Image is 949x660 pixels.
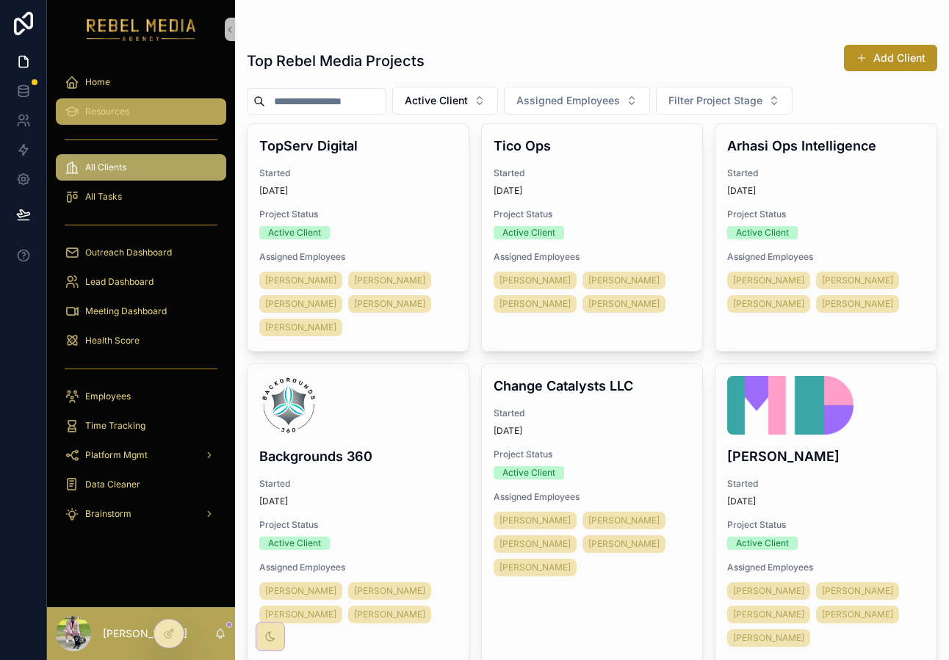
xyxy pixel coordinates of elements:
[727,185,756,197] p: [DATE]
[247,123,469,352] a: TopServ DigitalStarted[DATE]Project StatusActive ClientAssigned Employees[PERSON_NAME][PERSON_NAM...
[494,251,691,263] span: Assigned Employees
[582,512,665,529] a: [PERSON_NAME]
[85,479,140,490] span: Data Cleaner
[259,376,318,435] img: b360-logo-(2025_03_18-21_58_07-UTC).png
[56,471,226,498] a: Data Cleaner
[816,582,899,600] a: [PERSON_NAME]
[47,59,235,546] div: scrollable content
[494,185,522,197] p: [DATE]
[481,123,704,352] a: Tico OpsStarted[DATE]Project StatusActive ClientAssigned Employees[PERSON_NAME][PERSON_NAME][PERS...
[259,167,457,179] span: Started
[354,609,425,620] span: [PERSON_NAME]
[494,208,691,220] span: Project Status
[516,93,620,108] span: Assigned Employees
[727,167,925,179] span: Started
[85,247,172,258] span: Outreach Dashboard
[494,376,691,396] h4: Change Catalysts LLC
[85,420,145,432] span: Time Tracking
[727,376,854,435] img: Melanie_Deziel_Logo_Icon.png
[259,478,457,490] span: Started
[56,98,226,125] a: Resources
[265,275,336,286] span: [PERSON_NAME]
[259,185,288,197] p: [DATE]
[268,226,321,239] div: Active Client
[727,478,925,490] span: Started
[499,275,571,286] span: [PERSON_NAME]
[727,582,810,600] a: [PERSON_NAME]
[268,537,321,550] div: Active Client
[494,425,522,437] p: [DATE]
[56,239,226,266] a: Outreach Dashboard
[494,491,691,503] span: Assigned Employees
[499,298,571,310] span: [PERSON_NAME]
[85,162,126,173] span: All Clients
[494,167,691,179] span: Started
[822,609,893,620] span: [PERSON_NAME]
[727,629,810,647] a: [PERSON_NAME]
[494,512,577,529] a: [PERSON_NAME]
[656,87,793,115] button: Select Button
[727,496,756,507] p: [DATE]
[259,519,457,531] span: Project Status
[816,295,899,313] a: [PERSON_NAME]
[259,272,342,289] a: [PERSON_NAME]
[733,632,804,644] span: [PERSON_NAME]
[392,87,498,115] button: Select Button
[494,449,691,460] span: Project Status
[494,559,577,576] a: [PERSON_NAME]
[85,305,167,317] span: Meeting Dashboard
[582,535,665,553] a: [PERSON_NAME]
[494,295,577,313] a: [PERSON_NAME]
[259,208,457,220] span: Project Status
[582,295,665,313] a: [PERSON_NAME]
[354,298,425,310] span: [PERSON_NAME]
[354,275,425,286] span: [PERSON_NAME]
[85,508,131,520] span: Brainstorm
[588,538,660,550] span: [PERSON_NAME]
[844,45,937,71] button: Add Client
[259,582,342,600] a: [PERSON_NAME]
[668,93,762,108] span: Filter Project Stage
[103,626,187,641] p: [PERSON_NAME]
[56,154,226,181] a: All Clients
[85,276,154,288] span: Lead Dashboard
[727,446,925,466] h4: [PERSON_NAME]
[265,585,336,597] span: [PERSON_NAME]
[85,76,110,88] span: Home
[715,123,937,352] a: Arhasi Ops IntelligenceStarted[DATE]Project StatusActive ClientAssigned Employees[PERSON_NAME][PE...
[499,562,571,573] span: [PERSON_NAME]
[588,275,660,286] span: [PERSON_NAME]
[494,535,577,553] a: [PERSON_NAME]
[85,191,122,203] span: All Tasks
[727,519,925,531] span: Project Status
[85,449,148,461] span: Platform Mgmt
[582,272,665,289] a: [PERSON_NAME]
[499,515,571,526] span: [PERSON_NAME]
[727,136,925,156] h4: Arhasi Ops Intelligence
[588,298,660,310] span: [PERSON_NAME]
[733,585,804,597] span: [PERSON_NAME]
[259,251,457,263] span: Assigned Employees
[733,298,804,310] span: [PERSON_NAME]
[348,606,431,623] a: [PERSON_NAME]
[822,585,893,597] span: [PERSON_NAME]
[56,298,226,324] a: Meeting Dashboard
[259,562,457,573] span: Assigned Employees
[727,295,810,313] a: [PERSON_NAME]
[85,391,131,402] span: Employees
[816,272,899,289] a: [PERSON_NAME]
[736,226,789,239] div: Active Client
[727,272,810,289] a: [PERSON_NAME]
[502,226,555,239] div: Active Client
[348,272,431,289] a: [PERSON_NAME]
[727,562,925,573] span: Assigned Employees
[348,295,431,313] a: [PERSON_NAME]
[504,87,650,115] button: Select Button
[265,322,336,333] span: [PERSON_NAME]
[265,609,336,620] span: [PERSON_NAME]
[259,446,457,466] h4: Backgrounds 360
[727,208,925,220] span: Project Status
[499,538,571,550] span: [PERSON_NAME]
[502,466,555,479] div: Active Client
